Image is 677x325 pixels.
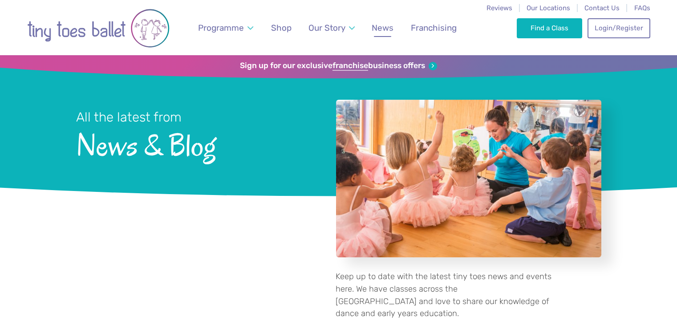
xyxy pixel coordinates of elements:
a: Our Locations [527,4,570,12]
a: Our Story [304,17,359,38]
span: Programme [198,23,244,33]
span: Franchising [411,23,457,33]
a: Sign up for our exclusivefranchisebusiness offers [240,61,437,71]
a: Reviews [486,4,512,12]
a: FAQs [634,4,650,12]
a: Find a Class [517,18,582,38]
a: News [368,17,398,38]
a: Programme [194,17,257,38]
img: tiny toes ballet [27,6,170,51]
a: Franchising [406,17,461,38]
span: News [372,23,393,33]
span: News & Blog [76,126,312,162]
strong: franchise [332,61,368,71]
a: Shop [267,17,296,38]
a: Login/Register [588,18,650,38]
a: Contact Us [584,4,620,12]
span: Shop [271,23,292,33]
p: Keep up to date with the latest tiny toes news and events here. We have classes across the [GEOGR... [336,271,552,320]
small: All the latest from [76,110,182,125]
span: Our Story [308,23,345,33]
